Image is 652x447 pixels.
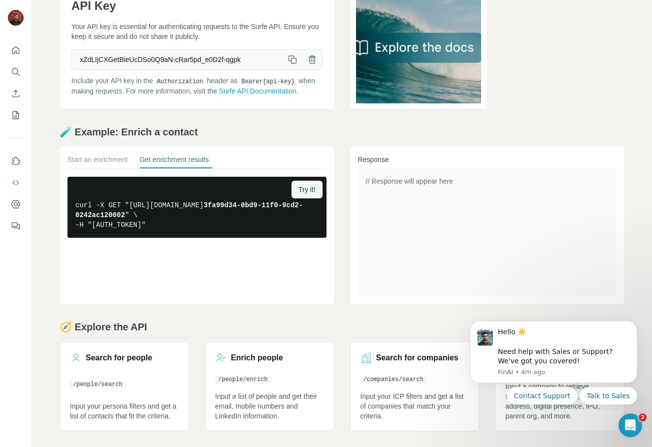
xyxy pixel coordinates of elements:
[8,195,24,213] button: Dashboard
[376,352,458,364] h3: Search for companies
[231,352,283,364] h3: Enrich people
[8,106,24,124] button: My lists
[155,78,205,85] code: Authorization
[366,177,453,185] span: // Response will appear here
[8,10,24,26] img: Avatar
[619,414,642,437] iframe: Intercom live chat
[8,152,24,170] button: Use Surfe on LinkedIn
[139,155,209,168] button: Get enrichment results
[8,217,24,235] button: Feedback
[350,342,480,431] a: Search for companies/companies/searchInput your ICP filters and get a list of companies that matc...
[71,76,323,96] p: Include your API key in the header as when making requests. For more information, visit the .
[8,85,24,102] button: Enrich CSV
[70,401,179,421] p: Input your persona filters and get a list of contacts that fit the criteria.
[86,352,152,364] h3: Search for people
[60,342,189,431] a: Search for people/people/searchInput your persona filters and get a list of contacts that fit the...
[298,185,315,194] span: Try it!
[72,51,283,68] span: xZdLIjCXGetBieUcDSo0Q9aN-cRar5pd_e0D2f-qgpk
[292,181,322,198] button: Try it!
[639,414,647,421] span: 2
[215,376,271,383] code: /people/enrich
[219,87,296,95] a: Surfe API Documentation
[67,177,326,238] pre: curl -X GET "[URL][DOMAIN_NAME] " \ -H "[AUTH_TOKEN]"
[70,381,126,388] code: /people/search
[8,63,24,81] button: Search
[67,155,128,168] button: Start an enrichment
[71,22,323,41] p: Your API key is essential for authenticating requests to the Surfe API. Ensure you keep it secure...
[239,78,296,85] code: Bearer {api-key}
[8,41,24,59] button: Quick start
[358,155,617,164] h3: Response
[360,391,469,421] p: Input your ICP filters and get a list of companies that match your criteria.
[455,314,652,411] iframe: Intercom notifications message
[205,342,334,431] a: Enrich people/people/enrichInput a list of people and get their email, mobile numbers and LinkedI...
[60,320,624,334] h2: 🧭 Explore the API
[215,391,324,421] p: Input a list of people and get their email, mobile numbers and LinkedIn information.
[360,376,426,383] code: /companies/search
[8,174,24,192] button: Use Surfe API
[60,125,624,139] h2: 🧪 Example: Enrich a contact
